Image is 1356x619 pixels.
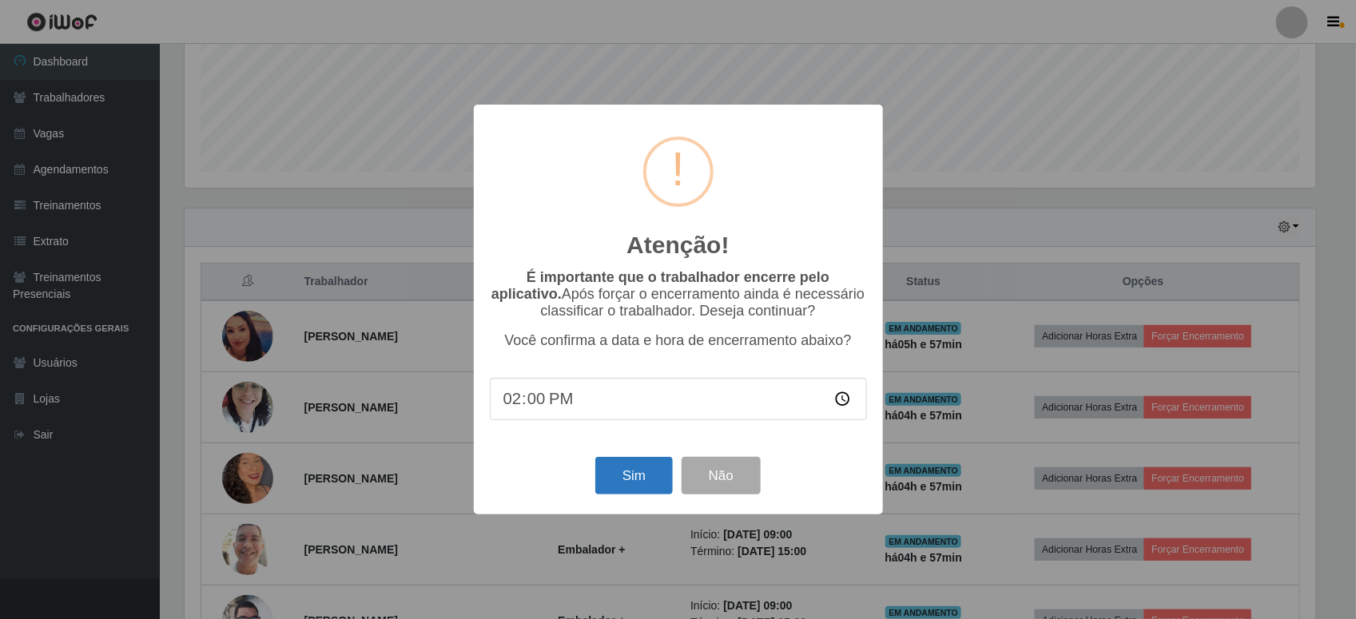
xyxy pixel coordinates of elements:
[491,269,829,302] b: É importante que o trabalhador encerre pelo aplicativo.
[682,457,761,494] button: Não
[490,332,867,349] p: Você confirma a data e hora de encerramento abaixo?
[626,231,729,260] h2: Atenção!
[490,269,867,319] p: Após forçar o encerramento ainda é necessário classificar o trabalhador. Deseja continuar?
[595,457,673,494] button: Sim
